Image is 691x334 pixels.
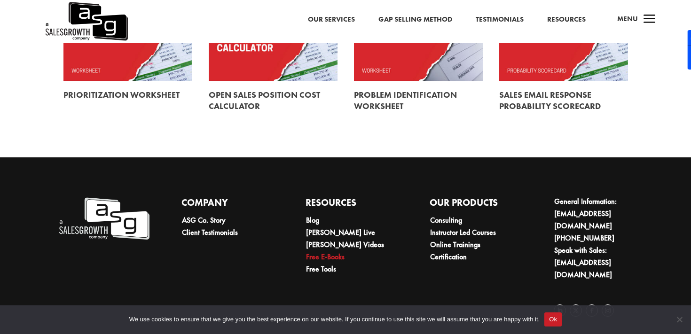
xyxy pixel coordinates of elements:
[129,315,540,324] span: We use cookies to ensure that we give you the best experience on our website. If you continue to ...
[554,244,645,281] li: Speak with Sales:
[306,195,397,214] h4: Resources
[554,195,645,232] li: General Information:
[378,14,452,26] a: Gap Selling Method
[306,252,345,262] a: Free E-Books
[306,227,375,237] a: [PERSON_NAME] Live
[306,240,384,249] a: [PERSON_NAME] Videos
[570,304,582,317] a: Follow on X
[554,304,566,317] a: Follow on LinkedIn
[554,209,612,231] a: [EMAIL_ADDRESS][DOMAIN_NAME]
[58,195,149,242] img: A Sales Growth Company
[306,215,319,225] a: Blog
[430,252,467,262] a: Certification
[308,14,355,26] a: Our Services
[430,240,480,249] a: Online Trainings
[675,315,684,324] span: No
[547,14,586,26] a: Resources
[181,195,273,214] h4: Company
[554,257,612,280] a: [EMAIL_ADDRESS][DOMAIN_NAME]
[430,227,496,237] a: Instructor Led Courses
[640,10,659,29] span: a
[554,233,614,243] a: [PHONE_NUMBER]
[476,14,524,26] a: Testimonials
[430,195,521,214] h4: Our Products
[430,215,462,225] a: Consulting
[617,14,638,23] span: Menu
[602,304,614,317] a: Follow on Instagram
[182,227,238,237] a: Client Testimonials
[544,312,562,326] button: Ok
[182,215,226,225] a: ASG Co. Story
[306,264,336,274] a: Free Tools
[586,304,598,317] a: Follow on Facebook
